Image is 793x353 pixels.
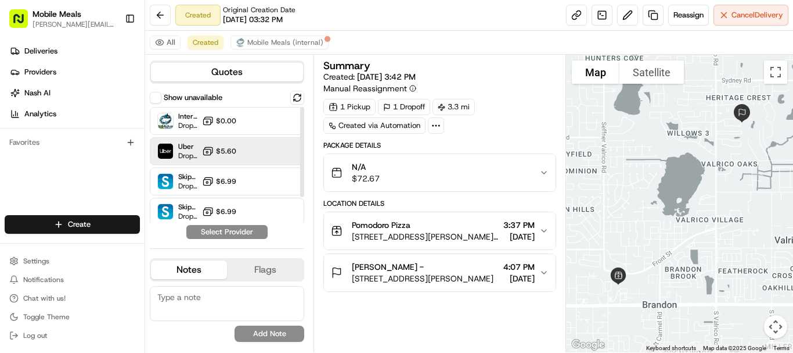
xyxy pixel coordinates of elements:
[178,181,197,191] span: Dropoff ETA 52 minutes
[5,327,140,344] button: Log out
[202,176,236,187] button: $6.99
[23,275,64,284] span: Notifications
[5,309,140,325] button: Toggle Theme
[24,46,57,56] span: Deliveries
[30,75,192,87] input: Clear
[227,261,303,279] button: Flags
[324,254,556,291] button: [PERSON_NAME] -[STREET_ADDRESS][PERSON_NAME]4:07 PM[DATE]
[5,133,140,152] div: Favorites
[323,199,556,208] div: Location Details
[33,20,116,29] button: [PERSON_NAME][EMAIL_ADDRESS][DOMAIN_NAME]
[12,47,211,65] p: Welcome 👋
[202,145,236,157] button: $5.60
[352,261,424,273] span: [PERSON_NAME] -
[569,337,607,352] a: Open this area in Google Maps (opens a new window)
[230,35,329,49] button: Mobile Meals (internal)
[5,272,140,288] button: Notifications
[23,256,49,266] span: Settings
[773,345,790,351] a: Terms (opens in new tab)
[236,38,245,47] img: MM.png
[5,215,140,234] button: Create
[731,10,783,20] span: Cancel Delivery
[5,290,140,306] button: Chat with us!
[352,173,380,184] span: $72.67
[202,206,236,217] button: $6.99
[12,12,35,35] img: Nash
[178,121,197,130] span: Dropoff ETA -
[357,72,416,82] span: [DATE] 3:42 PM
[39,123,147,132] div: We're available if you need us!
[352,219,410,231] span: Pomodoro Pizza
[223,5,295,15] span: Original Creation Date
[33,8,81,20] button: Mobile Meals
[673,10,704,20] span: Reassign
[223,15,283,25] span: [DATE] 03:32 PM
[24,88,51,98] span: Nash AI
[178,151,197,161] span: Dropoff ETA 34 minutes
[352,273,493,284] span: [STREET_ADDRESS][PERSON_NAME]
[158,144,173,159] img: Uber
[12,170,21,179] div: 📗
[82,197,140,206] a: Powered byPylon
[503,231,535,243] span: [DATE]
[323,99,376,115] div: 1 Pickup
[216,116,236,126] span: $0.00
[5,5,120,33] button: Mobile Meals[PERSON_NAME][EMAIL_ADDRESS][DOMAIN_NAME]
[668,5,709,26] button: Reassign
[323,117,426,134] a: Created via Automation
[703,345,766,351] span: Map data ©2025 Google
[216,147,236,156] span: $5.60
[178,172,197,181] span: Skipcart On Demand (Sq)
[352,231,499,243] span: [STREET_ADDRESS][PERSON_NAME][PERSON_NAME]
[5,253,140,269] button: Settings
[216,207,236,216] span: $6.99
[178,202,197,212] span: Skipcart
[23,169,89,180] span: Knowledge Base
[24,67,56,77] span: Providers
[202,115,236,127] button: $0.00
[764,315,787,338] button: Map camera controls
[352,161,380,173] span: N/A
[503,261,535,273] span: 4:07 PM
[151,63,303,81] button: Quotes
[23,331,47,340] span: Log out
[24,109,56,119] span: Analytics
[23,294,66,303] span: Chat with us!
[68,219,91,230] span: Create
[247,38,323,47] span: Mobile Meals (internal)
[619,60,684,84] button: Show satellite imagery
[93,164,191,185] a: 💻API Documentation
[98,170,107,179] div: 💻
[110,169,186,180] span: API Documentation
[764,60,787,84] button: Toggle fullscreen view
[193,38,218,47] span: Created
[188,35,224,49] button: Created
[158,174,173,189] img: Skipcart On Demand (Sq)
[432,99,475,115] div: 3.3 mi
[323,71,416,83] span: Created:
[7,164,93,185] a: 📗Knowledge Base
[503,273,535,284] span: [DATE]
[5,42,145,60] a: Deliveries
[713,5,788,26] button: CancelDelivery
[164,92,222,103] label: Show unavailable
[569,337,607,352] img: Google
[39,111,190,123] div: Start new chat
[324,154,556,191] button: N/A$72.67
[323,60,370,71] h3: Summary
[178,212,197,221] span: Dropoff ETA 28 minutes
[646,344,696,352] button: Keyboard shortcuts
[323,83,416,94] button: Manual Reassignment
[572,60,619,84] button: Show street map
[216,177,236,186] span: $6.99
[158,113,173,129] img: Mobile Meals (internal)
[178,142,197,151] span: Uber
[323,141,556,150] div: Package Details
[150,35,181,49] button: All
[5,105,145,123] a: Analytics
[178,112,197,121] span: Internal $0
[158,204,173,219] img: Skipcart
[12,111,33,132] img: 1736555255976-a54dd68f-1ca7-489b-9aae-adbdc363a1c4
